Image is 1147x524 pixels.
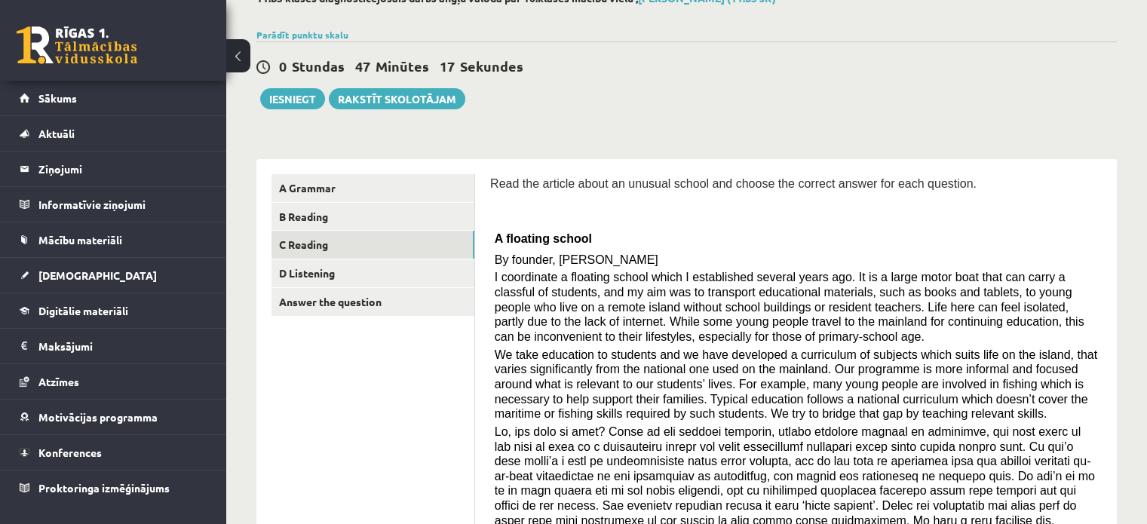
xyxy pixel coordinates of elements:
[329,88,465,109] a: Rakstīt skolotājam
[20,293,207,328] a: Digitālie materiāli
[279,57,287,75] span: 0
[38,152,207,186] legend: Ziņojumi
[495,271,1084,343] span: I coordinate a floating school which I established several years ago. It is a large motor boat th...
[38,410,158,424] span: Motivācijas programma
[495,232,592,245] span: A floating school
[271,259,474,287] a: D Listening
[271,174,474,202] a: A Grammar
[38,329,207,363] legend: Maksājumi
[256,29,348,41] a: Parādīt punktu skalu
[271,288,474,316] a: Answer the question
[355,57,370,75] span: 47
[38,304,128,317] span: Digitālie materiāli
[20,258,207,293] a: [DEMOGRAPHIC_DATA]
[38,233,122,247] span: Mācību materiāli
[38,187,207,222] legend: Informatīvie ziņojumi
[38,481,170,495] span: Proktoringa izmēģinājums
[20,435,207,470] a: Konferences
[440,57,455,75] span: 17
[20,364,207,399] a: Atzīmes
[38,375,79,388] span: Atzīmes
[20,400,207,434] a: Motivācijas programma
[38,91,77,105] span: Sākums
[460,57,523,75] span: Sekundes
[490,177,977,190] span: Read the article about an unusual school and choose the correct answer for each question.
[271,231,474,259] a: C Reading
[20,222,207,257] a: Mācību materiāli
[38,446,102,459] span: Konferences
[271,203,474,231] a: B Reading
[495,253,658,266] span: By founder, [PERSON_NAME]
[20,187,207,222] a: Informatīvie ziņojumi
[20,81,207,115] a: Sākums
[38,268,157,282] span: [DEMOGRAPHIC_DATA]
[376,57,429,75] span: Minūtes
[20,470,207,505] a: Proktoringa izmēģinājums
[20,152,207,186] a: Ziņojumi
[495,348,1097,421] span: We take education to students and we have developed a curriculum of subjects which suits life on ...
[20,329,207,363] a: Maksājumi
[260,88,325,109] button: Iesniegt
[38,127,75,140] span: Aktuāli
[17,26,137,64] a: Rīgas 1. Tālmācības vidusskola
[20,116,207,151] a: Aktuāli
[292,57,345,75] span: Stundas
